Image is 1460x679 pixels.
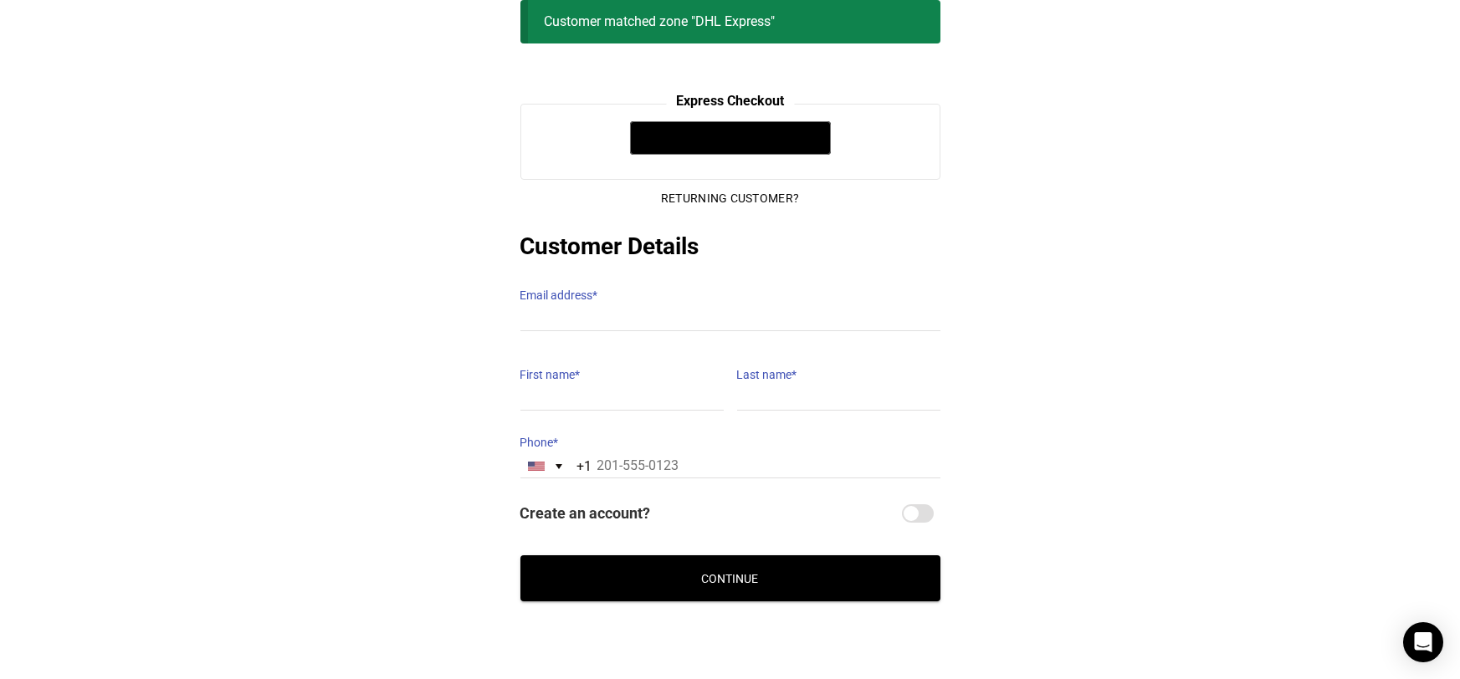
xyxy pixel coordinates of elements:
input: 201-555-0123 [520,454,940,478]
span: Create an account? [520,498,899,528]
div: Open Intercom Messenger [1403,622,1443,662]
h2: Customer Details [520,230,940,263]
label: Email address [520,283,940,307]
input: Create an account? [902,504,934,523]
label: First name [520,363,724,386]
label: Last name [737,363,940,386]
button: Returning Customer? [648,180,812,217]
button: Continue [520,555,940,601]
button: Pay with GPay [630,121,831,155]
button: Selected country [521,455,592,477]
div: +1 [577,453,592,480]
label: Phone [520,431,940,454]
